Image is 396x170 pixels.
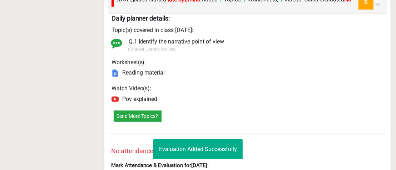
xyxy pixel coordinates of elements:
button: Send More Topics? [114,111,162,122]
div: Evaluation Added Successfully [153,139,243,159]
label: No attendance was marked [112,142,201,156]
label: Q.1 Identify the narrative point of view [129,37,224,46]
label: Reading material [122,70,165,76]
label: Pov explained [122,96,158,102]
label: Daily planner details: [112,14,170,23]
label: Worksheet(s): [112,58,146,67]
label: Mark Attendance & Evaluation for [DATE] : [112,161,209,170]
label: Topic(s) covered in class [DATE]: [112,26,194,35]
label: Watch Video(s): [112,84,152,93]
p: (Chapter: Literary devices ) [128,46,224,52]
img: /static/media/youtubeIcon.2f027ba9.svg [112,96,119,103]
img: data:image/png;base64,iVBORw0KGgoAAAANSUhEUgAAAgAAAAIACAYAAAD0eNT6AAAABHNCSVQICAgIfAhkiAAAAAlwSFl... [112,70,119,77]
